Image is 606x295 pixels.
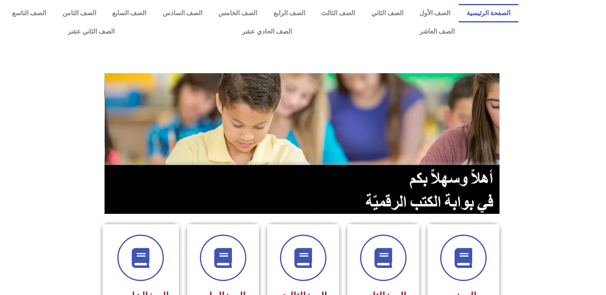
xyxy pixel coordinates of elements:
a: الصف الخامس [210,4,266,22]
a: الصف الرابع [266,4,314,22]
a: الصف الثالث [313,4,363,22]
a: الصف الثامن [54,4,105,22]
a: الصفحة الرئيسية [459,4,519,22]
a: الصف الأول [411,4,459,22]
a: الصف السابع [104,4,155,22]
a: الصف الثاني [363,4,412,22]
a: الصف السادس [155,4,211,22]
a: الصف الثاني عشر [4,22,178,41]
a: الصف التاسع [4,4,54,22]
a: الصف العاشر [356,22,518,41]
a: الصف الحادي عشر [178,22,356,41]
